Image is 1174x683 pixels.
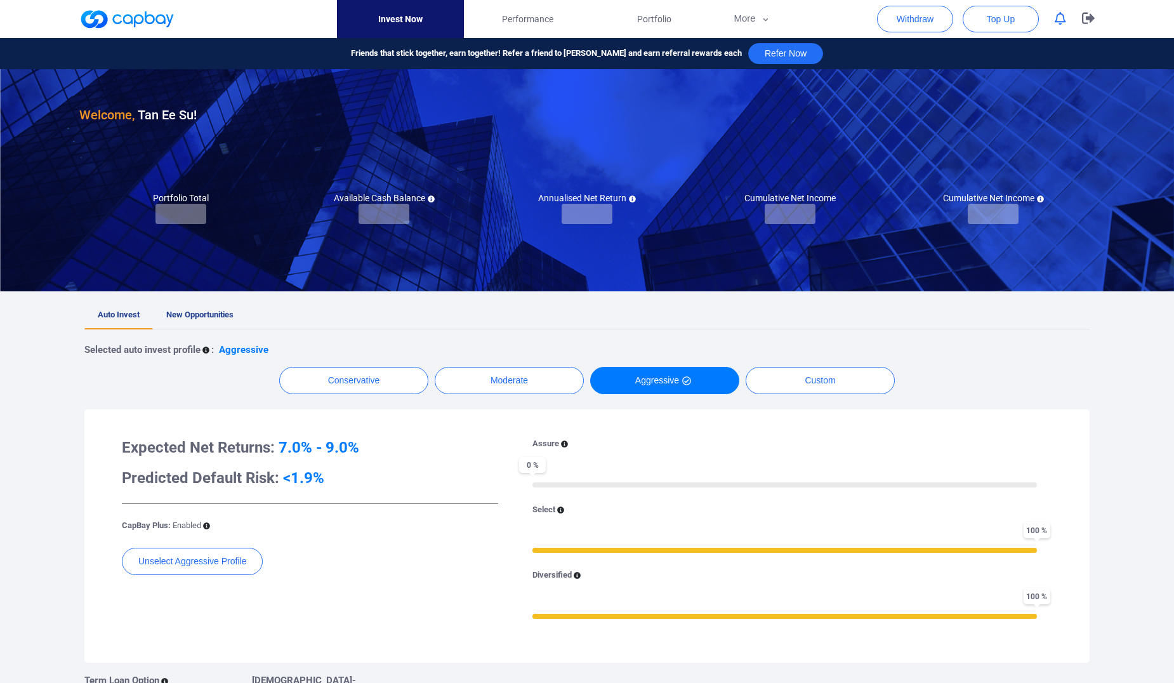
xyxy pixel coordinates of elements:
p: Selected auto invest profile [84,342,201,357]
h5: Available Cash Balance [334,192,435,204]
button: Unselect Aggressive Profile [122,548,263,575]
button: Conservative [279,367,428,394]
span: Performance [502,12,553,26]
p: CapBay Plus: [122,519,201,533]
span: Welcome, [79,107,135,123]
button: Aggressive [590,367,739,394]
h3: Expected Net Returns: [122,437,498,458]
h5: Cumulative Net Income [943,192,1044,204]
h3: Predicted Default Risk: [122,468,498,488]
span: <1.9% [283,469,324,487]
span: 100 % [1024,522,1050,538]
p: Aggressive [219,342,268,357]
h3: Tan Ee Su ! [79,105,197,125]
h5: Annualised Net Return [538,192,636,204]
h5: Portfolio Total [153,192,209,204]
p: Select [532,503,555,517]
button: Top Up [963,6,1039,32]
button: Custom [746,367,895,394]
p: Diversified [532,569,572,582]
span: Enabled [173,521,201,530]
span: 0 % [519,457,546,473]
span: Auto Invest [98,310,140,319]
span: New Opportunities [166,310,234,319]
button: Withdraw [877,6,953,32]
span: 7.0% - 9.0% [279,439,359,456]
p: : [211,342,214,357]
button: Moderate [435,367,584,394]
button: Refer Now [748,43,823,64]
span: Top Up [987,13,1015,25]
p: Assure [532,437,559,451]
span: Friends that stick together, earn together! Refer a friend to [PERSON_NAME] and earn referral rew... [351,47,742,60]
span: 100 % [1024,588,1050,604]
span: Portfolio [637,12,671,26]
h5: Cumulative Net Income [744,192,836,204]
